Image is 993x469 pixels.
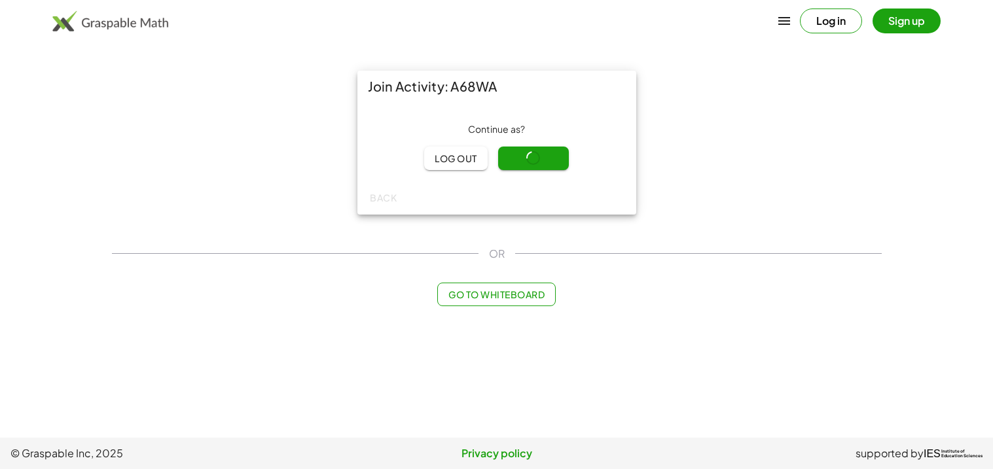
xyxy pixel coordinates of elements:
span: Institute of Education Sciences [941,449,983,459]
button: Log out [424,147,488,170]
button: Go to Whiteboard [437,283,556,306]
span: Go to Whiteboard [448,288,545,300]
span: supported by [856,445,924,461]
button: Log in [800,9,862,33]
a: Privacy policy [334,445,659,461]
span: OR [489,246,505,262]
div: Continue as ? [368,123,626,136]
button: Sign up [873,9,941,33]
span: Log out [435,152,477,164]
span: © Graspable Inc, 2025 [10,445,334,461]
div: Join Activity: A68WA [357,71,636,102]
span: IES [924,447,941,460]
a: IESInstitute ofEducation Sciences [924,445,983,461]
